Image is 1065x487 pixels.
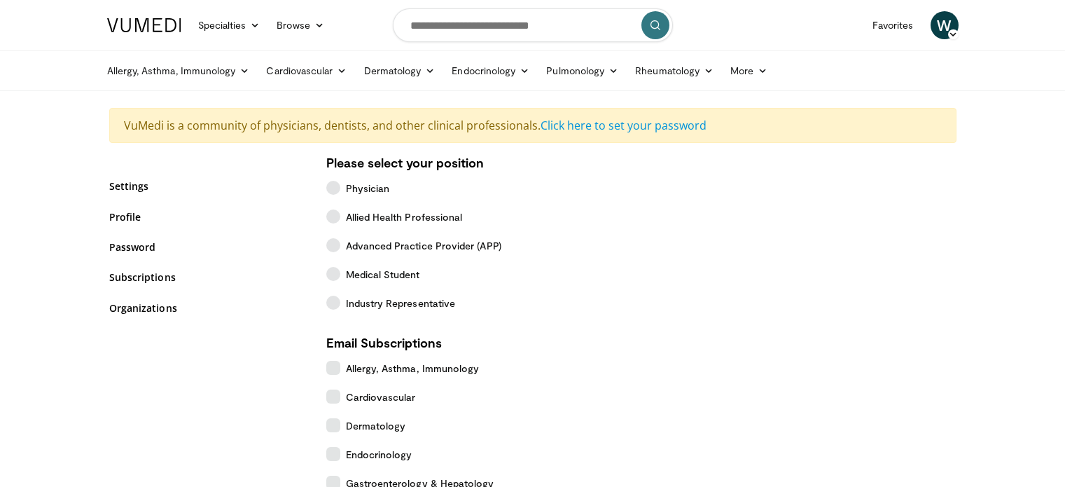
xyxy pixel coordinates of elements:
[393,8,673,42] input: Search topics, interventions
[326,155,484,170] strong: Please select your position
[109,240,305,254] a: Password
[346,181,390,196] span: Physician
[99,57,258,85] a: Allergy, Asthma, Immunology
[346,361,480,376] span: Allergy, Asthma, Immunology
[190,11,269,39] a: Specialties
[346,418,406,433] span: Dermatology
[722,57,776,85] a: More
[109,108,956,143] div: VuMedi is a community of physicians, dentists, and other clinical professionals.
[346,210,463,224] span: Allied Health Professional
[258,57,355,85] a: Cardiovascular
[109,210,305,224] a: Profile
[346,447,412,462] span: Endocrinology
[268,11,333,39] a: Browse
[356,57,444,85] a: Dermatology
[541,118,706,133] a: Click here to set your password
[109,179,305,193] a: Settings
[443,57,538,85] a: Endocrinology
[346,267,420,282] span: Medical Student
[346,296,456,310] span: Industry Representative
[346,238,501,253] span: Advanced Practice Provider (APP)
[109,301,305,315] a: Organizations
[107,18,181,32] img: VuMedi Logo
[109,270,305,284] a: Subscriptions
[346,390,416,404] span: Cardiovascular
[538,57,627,85] a: Pulmonology
[931,11,959,39] a: W
[326,335,442,350] strong: Email Subscriptions
[627,57,722,85] a: Rheumatology
[864,11,922,39] a: Favorites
